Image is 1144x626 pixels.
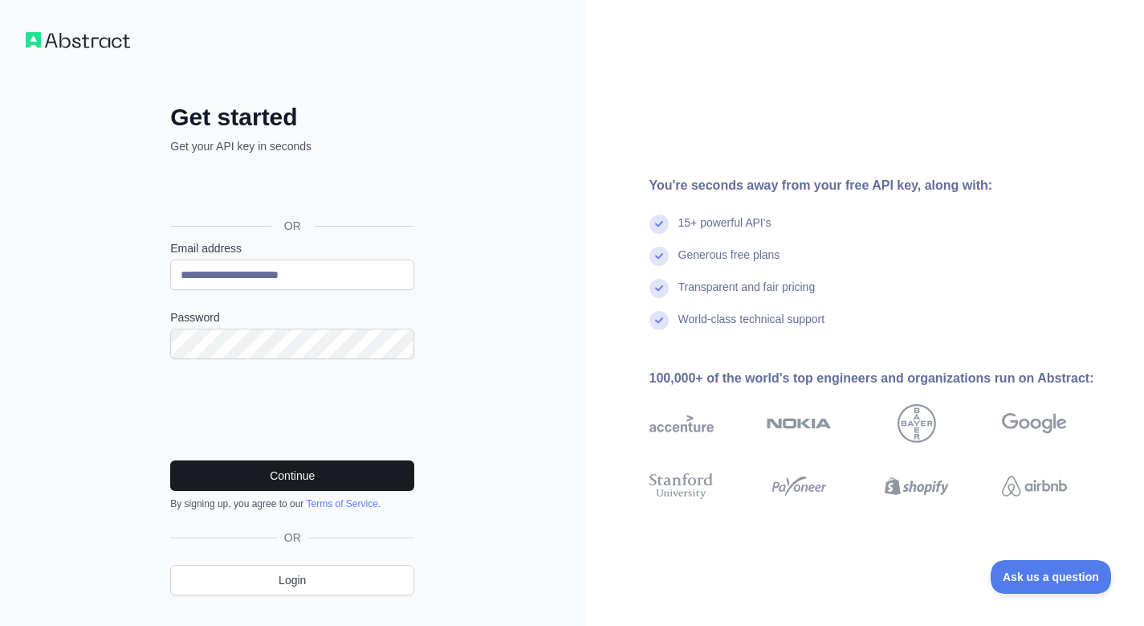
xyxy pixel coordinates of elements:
[162,172,419,207] iframe: ปุ่มลงชื่อเข้าใช้ด้วย Google
[767,470,832,502] img: payoneer
[649,176,1119,195] div: You're seconds away from your free API key, along with:
[170,378,414,441] iframe: reCAPTCHA
[170,309,414,325] label: Password
[649,369,1119,388] div: 100,000+ of the world's top engineers and organizations run on Abstract:
[898,404,936,443] img: bayer
[991,560,1112,594] iframe: Toggle Customer Support
[1002,470,1067,502] img: airbnb
[678,215,771,247] div: 15+ powerful API's
[649,470,714,502] img: stanford university
[649,279,669,298] img: check mark
[271,218,314,234] span: OR
[170,103,414,132] h2: Get started
[170,138,414,154] p: Get your API key in seconds
[649,404,714,443] img: accenture
[649,215,669,234] img: check mark
[649,311,669,330] img: check mark
[678,247,780,279] div: Generous free plans
[26,32,130,48] img: Workflow
[170,240,414,256] label: Email address
[767,404,832,443] img: nokia
[1002,404,1067,443] img: google
[649,247,669,266] img: check mark
[678,279,816,311] div: Transparent and fair pricing
[306,498,377,509] a: Terms of Service
[885,470,950,502] img: shopify
[278,530,307,546] span: OR
[678,311,825,343] div: World-class technical support
[170,565,414,595] a: Login
[170,460,414,491] button: Continue
[170,497,414,510] div: By signing up, you agree to our .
